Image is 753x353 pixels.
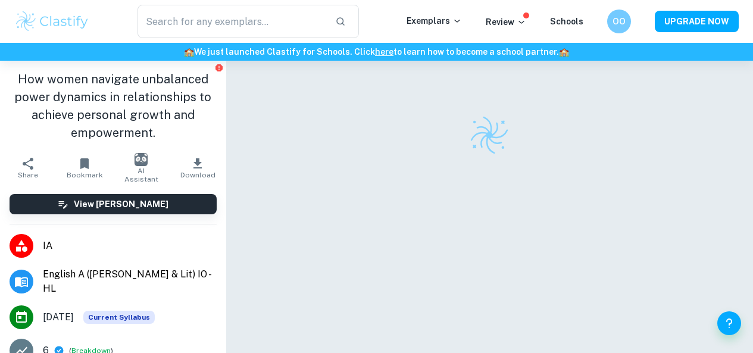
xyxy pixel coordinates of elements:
[717,311,741,335] button: Help and Feedback
[407,14,462,27] p: Exemplars
[10,70,217,142] h1: How women navigate unbalanced power dynamics in relationships to achieve personal growth and empo...
[180,171,215,179] span: Download
[43,267,217,296] span: English A ([PERSON_NAME] & Lit) IO - HL
[486,15,526,29] p: Review
[135,153,148,166] img: AI Assistant
[375,47,393,57] a: here
[170,151,226,185] button: Download
[559,47,569,57] span: 🏫
[113,151,170,185] button: AI Assistant
[138,5,326,38] input: Search for any exemplars...
[14,10,90,33] img: Clastify logo
[550,17,583,26] a: Schools
[57,151,113,185] button: Bookmark
[120,167,163,183] span: AI Assistant
[74,198,168,211] h6: View [PERSON_NAME]
[10,194,217,214] button: View [PERSON_NAME]
[67,171,103,179] span: Bookmark
[43,239,217,253] span: IA
[184,47,194,57] span: 🏫
[468,114,510,156] img: Clastify logo
[43,310,74,324] span: [DATE]
[83,311,155,324] div: This exemplar is based on the current syllabus. Feel free to refer to it for inspiration/ideas wh...
[2,45,751,58] h6: We just launched Clastify for Schools. Click to learn how to become a school partner.
[215,63,224,72] button: Report issue
[83,311,155,324] span: Current Syllabus
[18,171,38,179] span: Share
[607,10,631,33] button: OO
[655,11,739,32] button: UPGRADE NOW
[613,15,626,28] h6: OO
